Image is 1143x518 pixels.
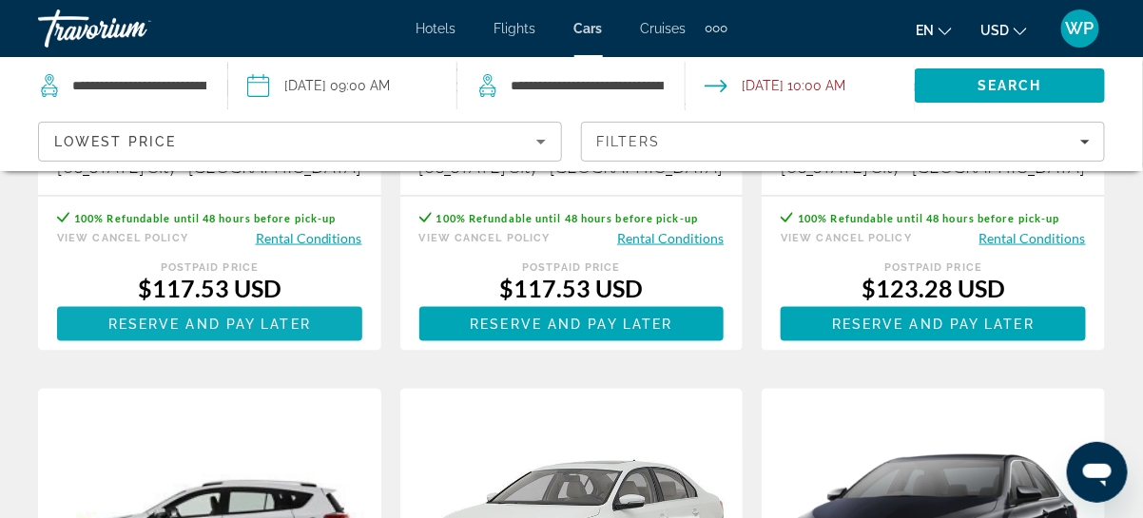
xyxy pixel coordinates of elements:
[419,307,725,341] button: Reserve and pay later
[70,71,208,100] input: Search pickup location
[57,229,188,247] button: View Cancel Policy
[916,16,952,44] button: Change language
[581,122,1105,162] button: Filters
[574,21,603,36] a: Cars
[1066,19,1095,38] span: WP
[247,57,390,114] button: Pickup date: Nov 14, 2025 09:00 AM
[980,16,1027,44] button: Change currency
[57,307,362,341] button: Reserve and pay later
[417,21,456,36] a: Hotels
[256,229,362,247] button: Rental Conditions
[781,229,912,247] button: View Cancel Policy
[705,57,845,114] button: Open drop-off date and time picker
[979,229,1086,247] button: Rental Conditions
[419,261,725,274] div: Postpaid Price
[980,23,1009,38] span: USD
[470,317,672,332] span: Reserve and pay later
[1056,9,1105,48] button: User Menu
[419,229,551,247] button: View Cancel Policy
[916,23,934,38] span: en
[832,317,1035,332] span: Reserve and pay later
[74,212,337,224] span: 100% Refundable until 48 hours before pick-up
[596,134,661,149] span: Filters
[436,212,699,224] span: 100% Refundable until 48 hours before pick-up
[509,71,666,100] input: Search dropoff location
[54,130,546,153] mat-select: Sort by
[798,212,1060,224] span: 100% Refundable until 48 hours before pick-up
[641,21,687,36] a: Cruises
[617,229,724,247] button: Rental Conditions
[915,68,1105,103] button: Search
[108,317,311,332] span: Reserve and pay later
[781,261,1086,274] div: Postpaid Price
[494,21,536,36] a: Flights
[38,4,228,53] a: Travorium
[1067,442,1128,503] iframe: Button to launch messaging window
[419,274,725,302] div: $117.53 USD
[57,261,362,274] div: Postpaid Price
[781,307,1086,341] button: Reserve and pay later
[57,274,362,302] div: $117.53 USD
[54,134,176,149] span: Lowest Price
[781,274,1086,302] div: $123.28 USD
[706,13,727,44] button: Extra navigation items
[978,78,1042,93] span: Search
